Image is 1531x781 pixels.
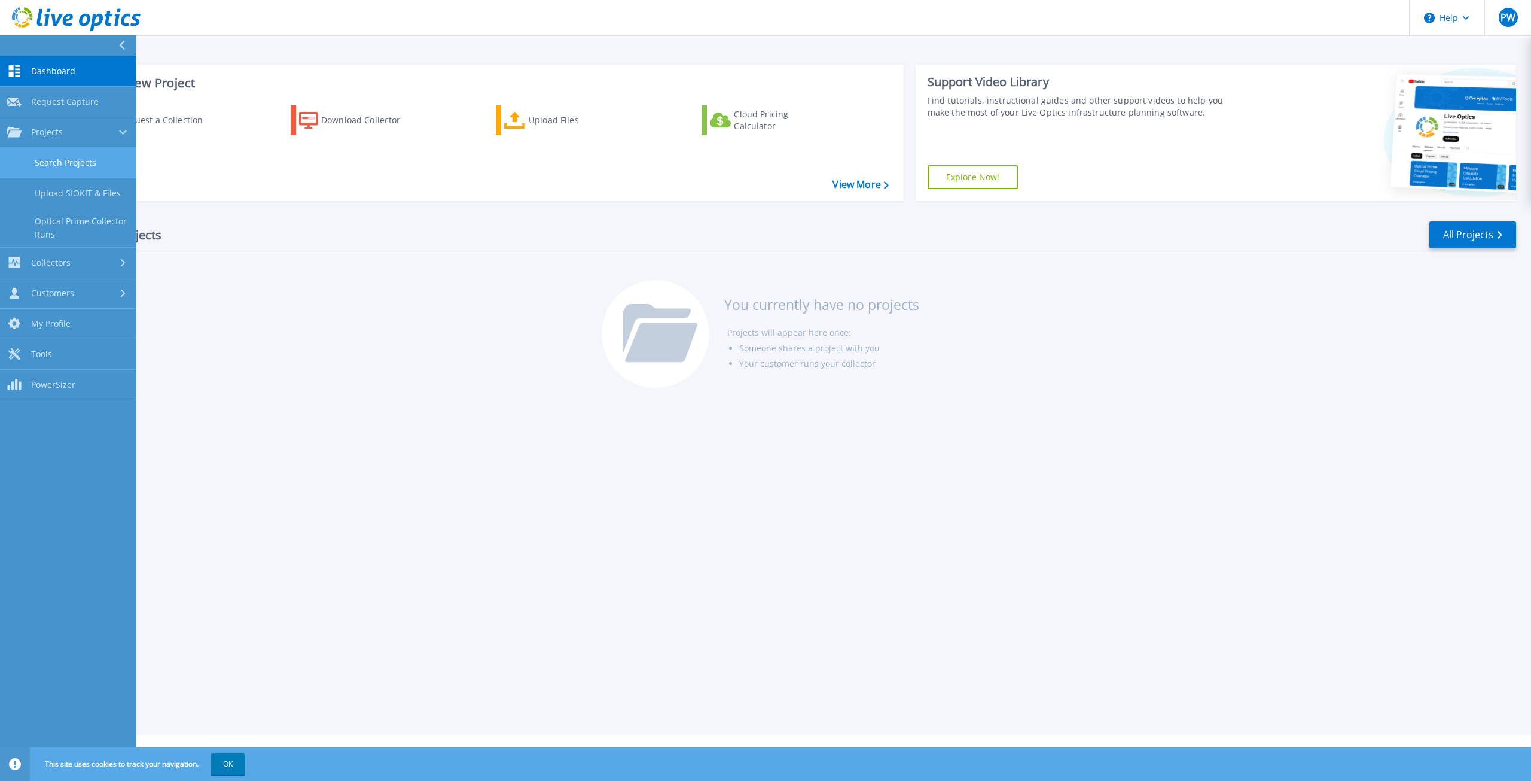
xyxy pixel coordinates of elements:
div: Request a Collection [119,108,215,132]
span: Collectors [31,257,71,268]
a: All Projects [1429,221,1516,248]
div: Upload Files [529,108,624,132]
h3: You currently have no projects [724,298,919,311]
a: View More [832,179,888,190]
a: Download Collector [291,105,424,135]
span: Request Capture [31,96,99,107]
span: My Profile [31,318,71,329]
div: Support Video Library [928,74,1238,90]
h3: Start a New Project [85,77,888,90]
span: Tools [31,349,52,360]
span: PowerSizer [31,379,75,390]
span: This site uses cookies to track your navigation. [33,753,245,775]
a: Explore Now! [928,165,1018,189]
span: Dashboard [31,66,75,77]
button: OK [211,753,245,775]
div: Find tutorials, instructional guides and other support videos to help you make the most of your L... [928,95,1238,118]
span: Projects [31,127,63,138]
div: Download Collector [321,108,417,132]
a: Request a Collection [85,105,218,135]
a: Cloud Pricing Calculator [702,105,835,135]
span: Customers [31,288,74,299]
li: Your customer runs your collector [739,356,919,372]
a: Upload Files [496,105,629,135]
div: Cloud Pricing Calculator [734,108,829,132]
li: Projects will appear here once: [727,325,919,341]
span: PW [1500,13,1515,22]
li: Someone shares a project with you [739,341,919,356]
